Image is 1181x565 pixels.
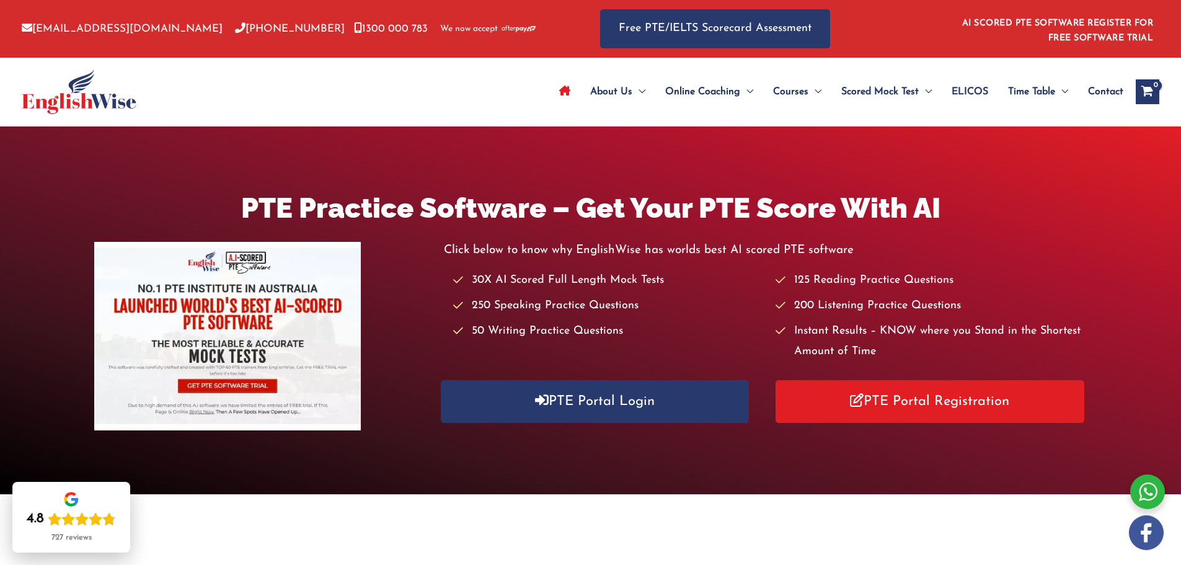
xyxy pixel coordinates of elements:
span: We now accept [440,23,498,35]
a: Contact [1078,70,1123,113]
h1: PTE Practice Software – Get Your PTE Score With AI [94,189,1086,228]
li: Instant Results – KNOW where you Stand in the Shortest Amount of Time [776,321,1086,363]
a: [PHONE_NUMBER] [235,24,345,34]
nav: Site Navigation: Main Menu [549,70,1123,113]
span: Menu Toggle [632,70,645,113]
span: Online Coaching [665,70,740,113]
a: [EMAIL_ADDRESS][DOMAIN_NAME] [22,24,223,34]
span: About Us [590,70,632,113]
li: 250 Speaking Practice Questions [453,296,764,316]
li: 200 Listening Practice Questions [776,296,1086,316]
li: 50 Writing Practice Questions [453,321,764,342]
a: ELICOS [942,70,998,113]
a: 1300 000 783 [354,24,428,34]
span: Time Table [1008,70,1055,113]
div: Rating: 4.8 out of 5 [27,510,116,528]
div: 727 reviews [51,533,92,543]
img: pte-institute-main [94,242,361,430]
img: Afterpay-Logo [502,25,536,32]
a: PTE Portal Registration [776,380,1084,423]
a: CoursesMenu Toggle [763,70,831,113]
a: Scored Mock TestMenu Toggle [831,70,942,113]
a: AI SCORED PTE SOFTWARE REGISTER FOR FREE SOFTWARE TRIAL [962,19,1154,43]
span: Menu Toggle [808,70,821,113]
span: Menu Toggle [740,70,753,113]
li: 30X AI Scored Full Length Mock Tests [453,270,764,291]
a: About UsMenu Toggle [580,70,655,113]
a: PTE Portal Login [441,380,750,423]
li: 125 Reading Practice Questions [776,270,1086,291]
a: Free PTE/IELTS Scorecard Assessment [600,9,830,48]
span: ELICOS [952,70,988,113]
span: Courses [773,70,808,113]
img: cropped-ew-logo [22,69,136,114]
span: Menu Toggle [1055,70,1068,113]
span: Scored Mock Test [841,70,919,113]
img: white-facebook.png [1129,515,1164,550]
span: Contact [1088,70,1123,113]
a: View Shopping Cart, empty [1136,79,1159,104]
a: Online CoachingMenu Toggle [655,70,763,113]
span: Menu Toggle [919,70,932,113]
aside: Header Widget 1 [955,9,1159,49]
div: 4.8 [27,510,44,528]
a: Time TableMenu Toggle [998,70,1078,113]
p: Click below to know why EnglishWise has worlds best AI scored PTE software [444,240,1087,260]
